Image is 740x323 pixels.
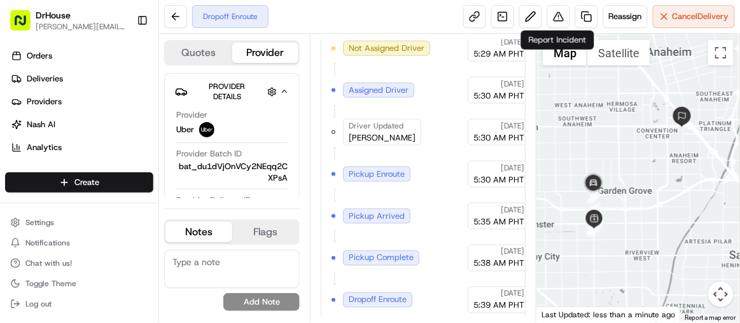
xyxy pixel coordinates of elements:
[473,174,524,186] span: 5:30 AM PHT
[175,79,289,104] button: Provider Details
[349,210,405,222] span: Pickup Arrived
[13,165,85,175] div: Past conversations
[165,43,232,63] button: Quotes
[473,300,524,312] span: 5:39 AM PHT
[501,79,524,89] span: [DATE]
[13,121,36,144] img: 1736555255976-a54dd68f-1ca7-489b-9aae-adbdc363a1c4
[27,119,55,130] span: Nash AI
[27,142,62,153] span: Analytics
[25,198,36,208] img: 1736555255976-a54dd68f-1ca7-489b-9aae-adbdc363a1c4
[5,69,158,89] a: Deliveries
[5,254,153,272] button: Chat with us!
[653,5,735,28] button: CancelDelivery
[13,51,232,71] p: Welcome 👋
[27,50,52,62] span: Orders
[27,121,50,144] img: 1738778727109-b901c2ba-d612-49f7-a14d-d897ce62d23f
[199,122,214,137] img: uber-new-logo.jpeg
[74,177,99,188] span: Create
[176,161,288,184] span: bat_du1dVjOnVCy2NEqq2CXPsA
[587,202,601,216] div: 10
[57,134,175,144] div: We're available if you need us!
[540,306,582,322] a: Open this area in Google Maps (opens a new window)
[5,92,158,112] a: Providers
[501,121,524,131] span: [DATE]
[609,11,642,22] span: Reassign
[349,43,424,54] span: Not Assigned Driver
[106,197,110,207] span: •
[25,238,70,248] span: Notifications
[36,9,71,22] button: DrHouse
[536,306,681,322] div: Last Updated: less than a minute ago
[27,73,63,85] span: Deliveries
[176,195,251,206] span: Provider Delivery ID
[708,40,734,65] button: Toggle fullscreen view
[232,43,299,63] button: Provider
[501,163,524,173] span: [DATE]
[5,46,158,66] a: Orders
[36,22,127,32] button: [PERSON_NAME][EMAIL_ADDRESS][PERSON_NAME][DOMAIN_NAME]
[473,216,524,228] span: 5:35 AM PHT
[27,96,62,107] span: Providers
[176,124,194,135] span: Uber
[5,275,153,292] button: Toggle Theme
[521,31,594,50] div: Report Incident
[57,121,209,134] div: Start new chat
[25,258,72,268] span: Chat with us!
[90,228,154,238] a: Powered byPylon
[349,168,405,180] span: Pickup Enroute
[5,234,153,252] button: Notifications
[473,90,524,102] span: 5:30 AM PHT
[176,148,242,160] span: Provider Batch ID
[25,299,52,309] span: Log out
[473,132,524,144] span: 5:30 AM PHT
[13,219,33,240] img: John Kevin Novelo
[473,258,524,270] span: 5:38 AM PHT
[501,289,524,299] span: [DATE]
[685,314,736,321] a: Report a map error
[5,137,158,158] a: Analytics
[5,295,153,313] button: Log out
[25,278,76,289] span: Toggle Theme
[5,214,153,231] button: Settings
[25,217,54,228] span: Settings
[349,85,408,96] span: Assigned Driver
[543,40,587,65] button: Show street map
[349,252,414,264] span: Pickup Complete
[349,132,415,144] span: [PERSON_NAME]
[673,11,729,22] span: Cancel Delivery
[39,197,103,207] span: [PERSON_NAME]
[5,172,153,193] button: Create
[587,40,650,65] button: Show satellite imagery
[216,125,232,141] button: Start new chat
[33,82,210,95] input: Clear
[197,163,232,178] button: See all
[603,5,648,28] button: Reassign
[13,185,33,205] img: Angelique Valdez
[165,222,232,242] button: Notes
[232,222,299,242] button: Flags
[113,197,139,207] span: [DATE]
[5,114,158,135] a: Nash AI
[587,189,601,203] div: 11
[349,121,403,131] span: Driver Updated
[708,282,734,307] button: Map camera controls
[473,48,524,60] span: 5:29 AM PHT
[501,247,524,257] span: [DATE]
[127,229,154,238] span: Pylon
[501,37,524,47] span: [DATE]
[501,205,524,215] span: [DATE]
[5,5,132,36] button: DrHouse[PERSON_NAME][EMAIL_ADDRESS][PERSON_NAME][DOMAIN_NAME]
[176,109,207,121] span: Provider
[13,13,38,38] img: Nash
[209,81,245,102] span: Provider Details
[349,294,407,306] span: Dropoff Enroute
[540,306,582,322] img: Google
